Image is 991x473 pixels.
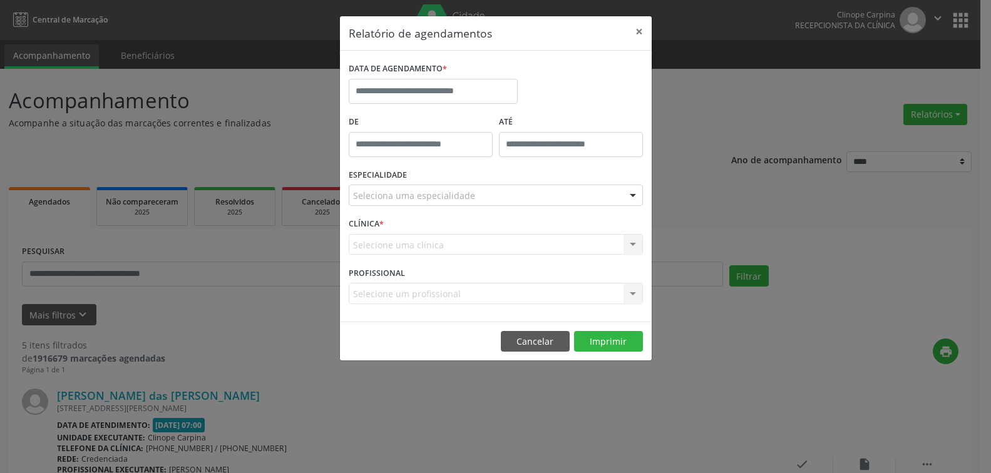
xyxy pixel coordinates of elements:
button: Cancelar [501,331,570,352]
label: PROFISSIONAL [349,263,405,283]
label: ATÉ [499,113,643,132]
label: DATA DE AGENDAMENTO [349,59,447,79]
h5: Relatório de agendamentos [349,25,492,41]
button: Close [627,16,652,47]
label: CLÍNICA [349,215,384,234]
label: De [349,113,493,132]
button: Imprimir [574,331,643,352]
span: Seleciona uma especialidade [353,189,475,202]
label: ESPECIALIDADE [349,166,407,185]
